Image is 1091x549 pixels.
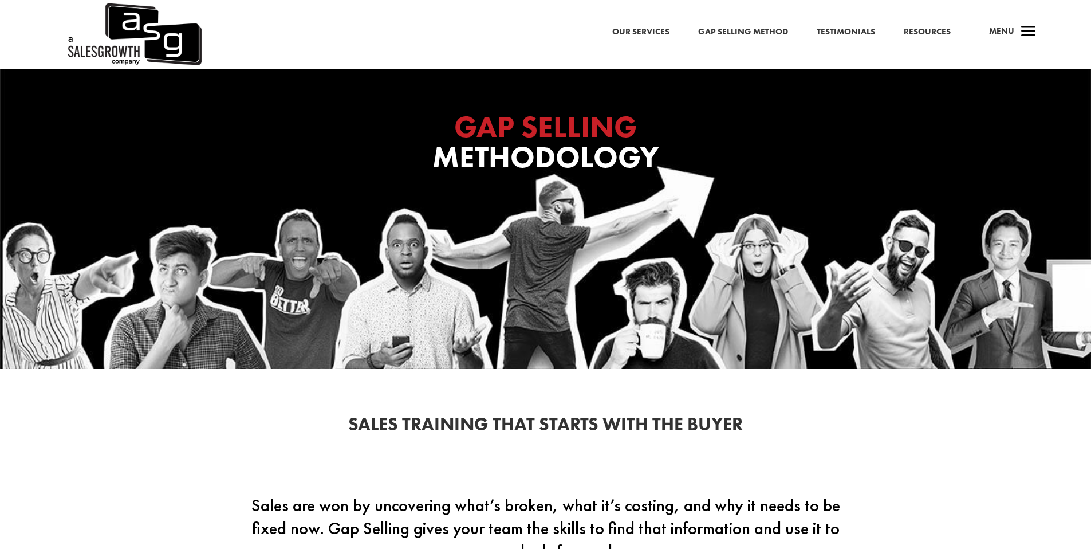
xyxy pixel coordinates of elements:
h1: Methodology [317,112,775,178]
span: GAP SELLING [454,107,637,146]
h2: Sales Training That Starts With the Buyer [237,415,855,440]
span: Menu [989,25,1014,37]
a: Resources [904,25,951,40]
a: Gap Selling Method [698,25,788,40]
a: Testimonials [817,25,875,40]
span: a [1017,21,1040,44]
a: Our Services [612,25,669,40]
